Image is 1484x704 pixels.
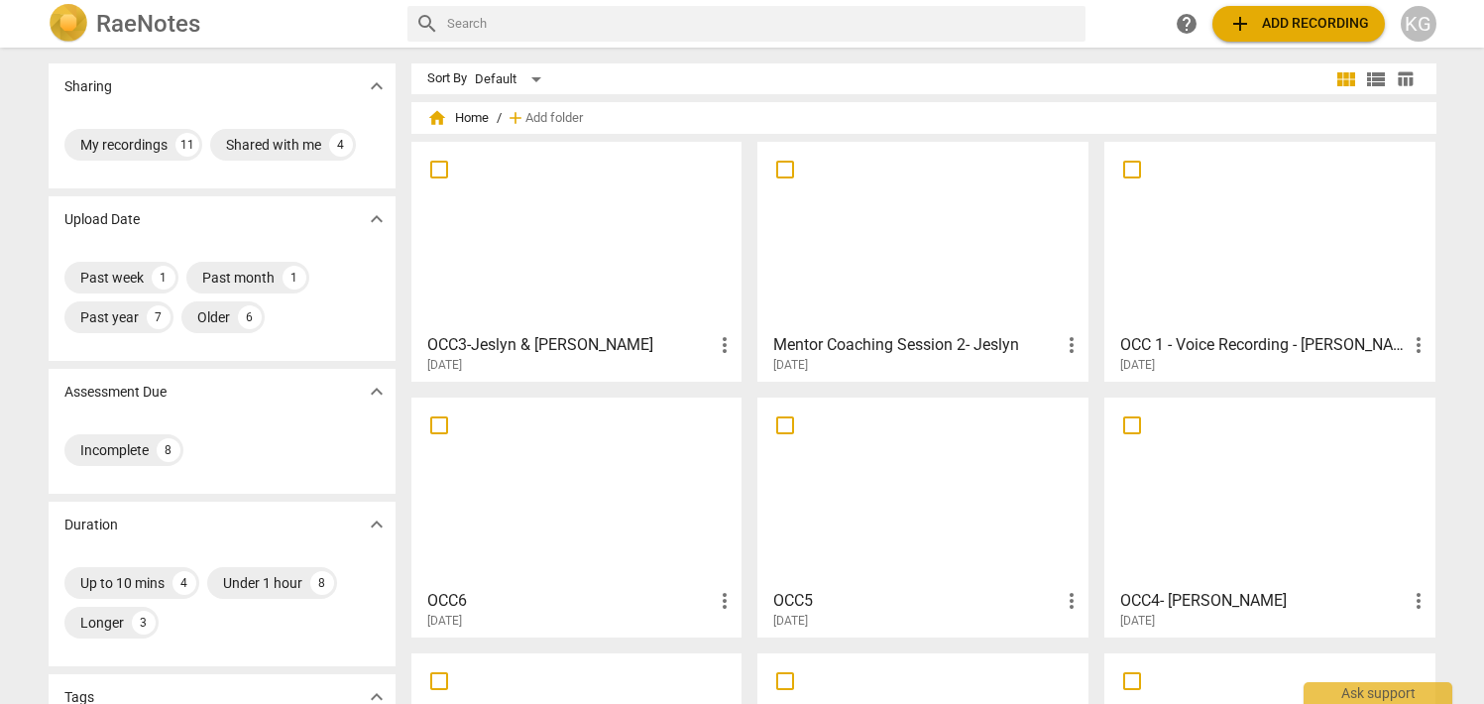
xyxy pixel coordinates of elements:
button: Upload [1212,6,1385,42]
input: Search [447,8,1078,40]
div: Older [197,307,230,327]
a: OCC3-Jeslyn & [PERSON_NAME][DATE] [418,149,736,373]
div: 1 [152,266,175,290]
p: Duration [64,515,118,535]
span: more_vert [713,333,737,357]
span: [DATE] [427,357,462,374]
div: Ask support [1304,682,1452,704]
div: 11 [175,133,199,157]
div: Shared with me [226,135,321,155]
div: Up to 10 mins [80,573,165,593]
span: [DATE] [773,357,808,374]
div: 3 [132,611,156,635]
div: 7 [147,305,171,329]
h3: OCC6 [427,589,714,613]
span: Home [427,108,489,128]
p: Assessment Due [64,382,167,403]
div: Sort By [427,71,467,86]
div: 8 [310,571,334,595]
div: Incomplete [80,440,149,460]
img: Logo [49,4,88,44]
a: OCC 1 - Voice Recording - [PERSON_NAME][DATE] [1111,149,1428,373]
button: Tile view [1331,64,1361,94]
div: 4 [329,133,353,157]
div: 6 [238,305,262,329]
button: KG [1401,6,1436,42]
a: Help [1169,6,1204,42]
h2: RaeNotes [96,10,200,38]
a: LogoRaeNotes [49,4,392,44]
button: Show more [362,377,392,407]
div: My recordings [80,135,168,155]
div: Under 1 hour [223,573,302,593]
span: Add folder [525,111,583,126]
span: add [1228,12,1252,36]
span: more_vert [713,589,737,613]
div: 1 [283,266,306,290]
a: Mentor Coaching Session 2- Jeslyn[DATE] [764,149,1082,373]
span: / [497,111,502,126]
button: List view [1361,64,1391,94]
div: Longer [80,613,124,633]
h3: Mentor Coaching Session 2- Jeslyn [773,333,1060,357]
span: more_vert [1407,333,1430,357]
span: table_chart [1396,69,1415,88]
a: OCC6[DATE] [418,405,736,629]
div: Past month [202,268,275,288]
span: more_vert [1407,589,1430,613]
span: expand_more [365,74,389,98]
span: Add recording [1228,12,1369,36]
span: [DATE] [1120,613,1155,630]
span: view_list [1364,67,1388,91]
div: Default [475,63,548,95]
span: more_vert [1060,589,1084,613]
a: OCC4- [PERSON_NAME][DATE] [1111,405,1428,629]
span: [DATE] [1120,357,1155,374]
div: 8 [157,438,180,462]
button: Show more [362,510,392,539]
span: help [1175,12,1199,36]
h3: OCC3-Jeslyn & Agnes [427,333,714,357]
h3: OCC4- Mark [1120,589,1407,613]
button: Table view [1391,64,1421,94]
span: more_vert [1060,333,1084,357]
span: [DATE] [427,613,462,630]
a: OCC5[DATE] [764,405,1082,629]
div: Past year [80,307,139,327]
span: search [415,12,439,36]
div: 4 [172,571,196,595]
span: home [427,108,447,128]
button: Show more [362,71,392,101]
h3: OCC 1 - Voice Recording - Jeslyn Chan [1120,333,1407,357]
span: expand_more [365,380,389,404]
span: expand_more [365,513,389,536]
span: [DATE] [773,613,808,630]
p: Upload Date [64,209,140,230]
h3: OCC5 [773,589,1060,613]
span: view_module [1334,67,1358,91]
div: Past week [80,268,144,288]
span: expand_more [365,207,389,231]
button: Show more [362,204,392,234]
p: Sharing [64,76,112,97]
span: add [506,108,525,128]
